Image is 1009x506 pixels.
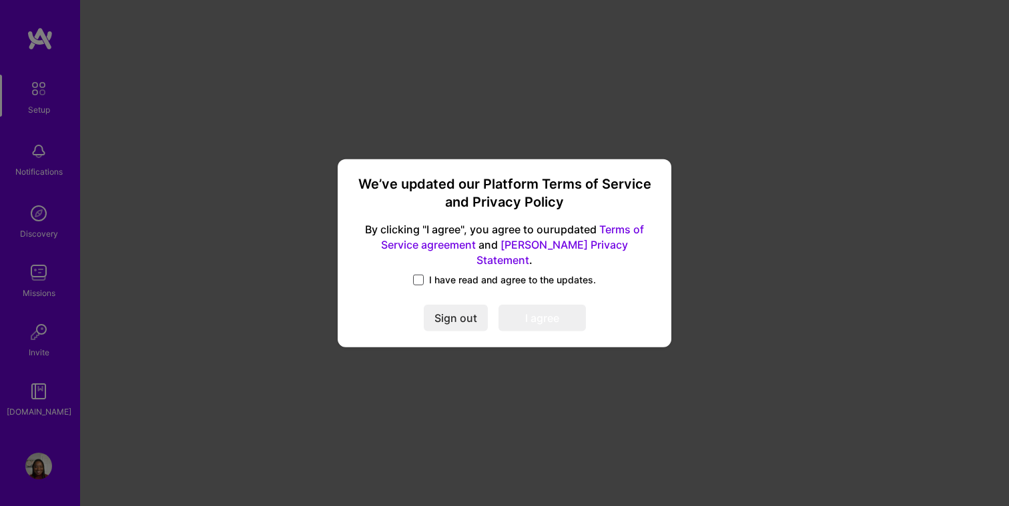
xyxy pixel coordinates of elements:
[498,305,586,331] button: I agree
[354,175,655,211] h3: We’ve updated our Platform Terms of Service and Privacy Policy
[476,238,628,267] a: [PERSON_NAME] Privacy Statement
[354,222,655,268] span: By clicking "I agree", you agree to our updated and .
[424,305,488,331] button: Sign out
[429,273,596,287] span: I have read and agree to the updates.
[381,223,644,251] a: Terms of Service agreement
